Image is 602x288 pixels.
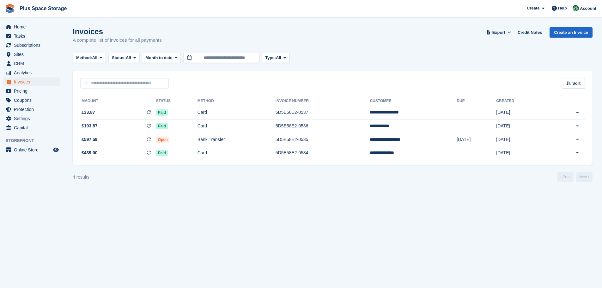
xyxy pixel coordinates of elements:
span: Protection [14,105,52,114]
th: Amount [80,96,156,106]
span: Home [14,22,52,31]
a: Next [576,172,593,182]
a: menu [3,50,60,59]
span: Export [492,29,505,36]
span: £597.59 [82,136,98,143]
th: Status [156,96,198,106]
span: £439.00 [82,150,98,156]
button: Type: All [262,53,289,63]
span: Coupons [14,96,52,105]
a: menu [3,59,60,68]
span: Help [558,5,567,11]
span: Settings [14,114,52,123]
button: Month to date [142,53,181,63]
span: Sort [572,80,581,87]
span: CRM [14,59,52,68]
th: Invoice Number [276,96,370,106]
a: Preview store [52,146,60,154]
span: All [126,55,131,61]
a: Plus Space Storage [17,3,69,14]
button: Export [485,27,513,38]
h1: Invoices [73,27,162,36]
span: Create [527,5,539,11]
td: Bank Transfer [198,133,276,146]
a: menu [3,32,60,40]
td: Card [198,146,276,160]
th: Customer [370,96,457,106]
a: menu [3,123,60,132]
span: Online Store [14,145,52,154]
span: Analytics [14,68,52,77]
a: menu [3,87,60,95]
span: Sites [14,50,52,59]
span: Invoices [14,77,52,86]
th: Method [198,96,276,106]
span: Open [156,137,170,143]
span: Status: [112,55,126,61]
span: All [276,55,281,61]
span: Tasks [14,32,52,40]
span: Month to date [145,55,172,61]
span: £193.87 [82,123,98,129]
a: menu [3,22,60,31]
a: menu [3,114,60,123]
td: 5D5E58E2-0537 [276,106,370,119]
td: [DATE] [496,133,547,146]
div: 4 results [73,174,89,181]
th: Created [496,96,547,106]
a: Previous [557,172,574,182]
a: Credit Notes [515,27,544,38]
a: menu [3,77,60,86]
span: £33.87 [82,109,95,116]
span: Pricing [14,87,52,95]
a: menu [3,105,60,114]
td: 5D5E58E2-0535 [276,133,370,146]
td: Card [198,106,276,119]
button: Status: All [108,53,139,63]
span: Storefront [6,138,63,144]
span: Subscriptions [14,41,52,50]
nav: Page [556,172,594,182]
span: Paid [156,123,168,129]
td: [DATE] [457,133,496,146]
span: Paid [156,109,168,116]
span: Type: [265,55,276,61]
span: All [92,55,98,61]
img: stora-icon-8386f47178a22dfd0bd8f6a31ec36ba5ce8667c1dd55bd0f319d3a0aa187defe.svg [5,4,15,13]
td: [DATE] [496,106,547,119]
button: Method: All [73,53,106,63]
p: A complete list of invoices for all payments [73,37,162,44]
a: menu [3,96,60,105]
span: Capital [14,123,52,132]
a: menu [3,145,60,154]
td: Card [198,119,276,133]
td: [DATE] [496,119,547,133]
span: Account [580,5,596,12]
span: Method: [76,55,92,61]
a: menu [3,41,60,50]
span: Paid [156,150,168,156]
a: menu [3,68,60,77]
td: [DATE] [496,146,547,160]
td: 5D5E58E2-0536 [276,119,370,133]
th: Due [457,96,496,106]
a: Create an Invoice [550,27,593,38]
td: 5D5E58E2-0534 [276,146,370,160]
img: Karolis Stasinskas [573,5,579,11]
